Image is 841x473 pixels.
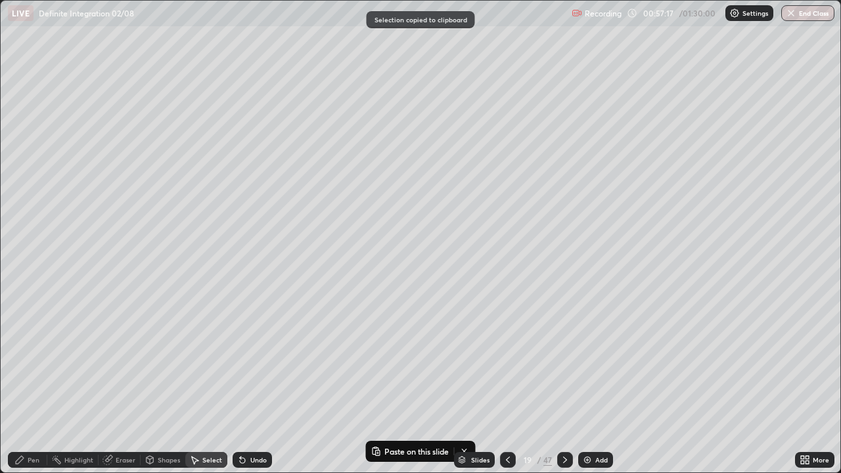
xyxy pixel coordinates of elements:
[543,454,552,466] div: 47
[786,8,796,18] img: end-class-cross
[158,457,180,463] div: Shapes
[369,443,451,459] button: Paste on this slide
[582,455,593,465] img: add-slide-button
[537,456,541,464] div: /
[12,8,30,18] p: LIVE
[250,457,267,463] div: Undo
[64,457,93,463] div: Highlight
[202,457,222,463] div: Select
[471,457,489,463] div: Slides
[781,5,834,21] button: End Class
[595,457,608,463] div: Add
[28,457,39,463] div: Pen
[384,446,449,457] p: Paste on this slide
[742,10,768,16] p: Settings
[585,9,622,18] p: Recording
[813,457,829,463] div: More
[39,8,134,18] p: Definite Integration 02/08
[521,456,534,464] div: 19
[572,8,582,18] img: recording.375f2c34.svg
[116,457,135,463] div: Eraser
[729,8,740,18] img: class-settings-icons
